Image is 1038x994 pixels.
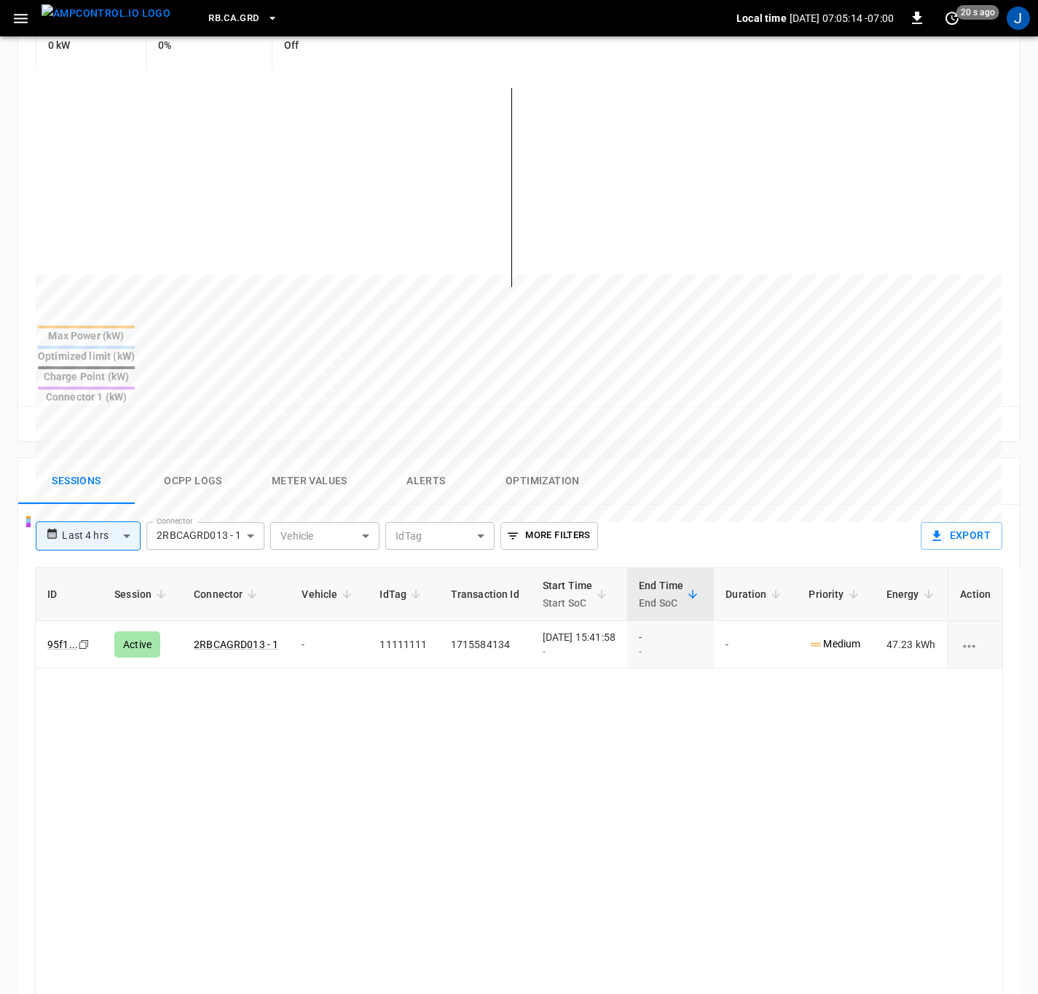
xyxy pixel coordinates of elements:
[921,522,1002,550] button: Export
[302,585,356,603] span: Vehicle
[284,38,371,54] h6: Off
[157,516,193,527] label: Connector
[194,585,262,603] span: Connector
[36,568,103,621] th: ID
[639,577,683,612] div: End Time
[543,577,593,612] div: Start Time
[543,594,593,612] p: Start SoC
[886,585,938,603] span: Energy
[208,10,259,27] span: RB.CA.GRD
[203,4,283,33] button: RB.CA.GRD
[48,38,99,54] h6: 0 kW
[484,458,601,505] button: Optimization
[639,594,683,612] p: End SoC
[380,585,425,603] span: IdTag
[790,11,894,25] p: [DATE] 07:05:14 -07:00
[809,585,862,603] span: Priority
[42,4,170,23] img: ampcontrol.io logo
[1007,7,1030,30] div: profile-icon
[251,458,368,505] button: Meter Values
[736,11,787,25] p: Local time
[114,585,170,603] span: Session
[62,522,141,550] div: Last 4 hrs
[726,585,785,603] span: Duration
[948,568,1002,621] th: Action
[960,637,991,652] div: charging session options
[543,577,612,612] span: Start TimeStart SoC
[18,458,135,505] button: Sessions
[639,577,702,612] span: End TimeEnd SoC
[439,568,531,621] th: Transaction Id
[940,7,964,30] button: set refresh interval
[368,458,484,505] button: Alerts
[500,522,597,550] button: More Filters
[158,38,225,54] h6: 0%
[135,458,251,505] button: Ocpp logs
[956,5,999,20] span: 20 s ago
[146,522,264,550] div: 2RBCAGRD013 - 1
